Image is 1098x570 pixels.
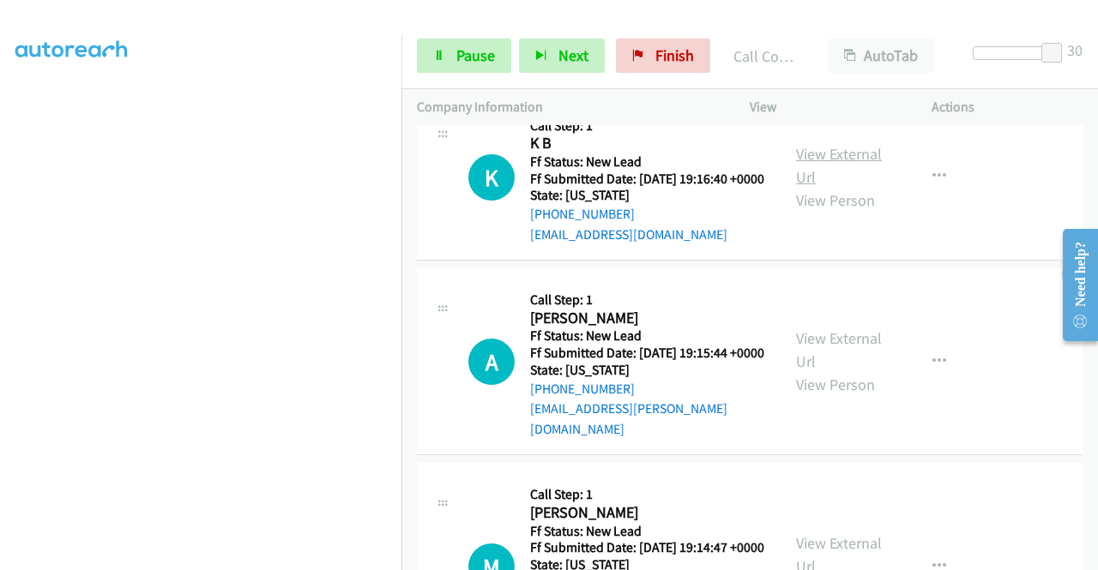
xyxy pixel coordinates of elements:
a: [PHONE_NUMBER] [530,381,635,397]
h1: K [468,154,515,201]
h5: Call Step: 1 [530,486,765,503]
h5: State: [US_STATE] [530,362,765,379]
h5: Call Step: 1 [530,117,764,135]
p: Actions [932,97,1083,117]
p: View [750,97,901,117]
h2: [PERSON_NAME] [530,309,765,328]
button: Next [519,39,605,73]
h2: K B [530,134,764,153]
a: [PHONE_NUMBER] [530,206,635,222]
div: The call is yet to be attempted [468,154,515,201]
h5: Ff Status: New Lead [530,153,764,171]
a: Finish [616,39,710,73]
a: View External Url [796,328,882,371]
span: Next [558,45,588,65]
p: Call Completed [733,45,797,68]
a: View External Url [796,144,882,187]
h5: Call Step: 1 [530,291,765,309]
h5: Ff Submitted Date: [DATE] 19:16:40 +0000 [530,171,764,188]
span: Finish [655,45,694,65]
a: [EMAIL_ADDRESS][DOMAIN_NAME] [530,226,727,243]
h5: State: [US_STATE] [530,187,764,204]
div: 30 [1067,39,1083,62]
span: Pause [456,45,495,65]
div: The call is yet to be attempted [468,339,515,385]
h1: A [468,339,515,385]
h2: [PERSON_NAME] [530,503,765,523]
a: Pause [417,39,511,73]
button: AutoTab [828,39,934,73]
h5: Ff Status: New Lead [530,327,765,345]
a: View Person [796,190,875,210]
a: [EMAIL_ADDRESS][PERSON_NAME][DOMAIN_NAME] [530,400,727,437]
p: Company Information [417,97,719,117]
iframe: Resource Center [1049,217,1098,353]
h5: Ff Status: New Lead [530,523,765,540]
a: View Person [796,375,875,394]
h5: Ff Submitted Date: [DATE] 19:15:44 +0000 [530,345,765,362]
h5: Ff Submitted Date: [DATE] 19:14:47 +0000 [530,539,765,556]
